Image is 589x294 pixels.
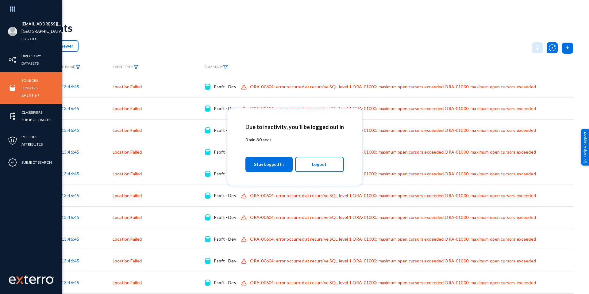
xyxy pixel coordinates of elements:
[254,159,284,170] span: Stay Logged In
[245,157,293,172] button: Stay Logged In
[245,124,344,130] h2: Due to inactivity, you’ll be logged out in
[245,136,344,143] p: 0 min 30 secs
[295,157,344,172] button: Logout
[312,159,327,170] span: Logout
